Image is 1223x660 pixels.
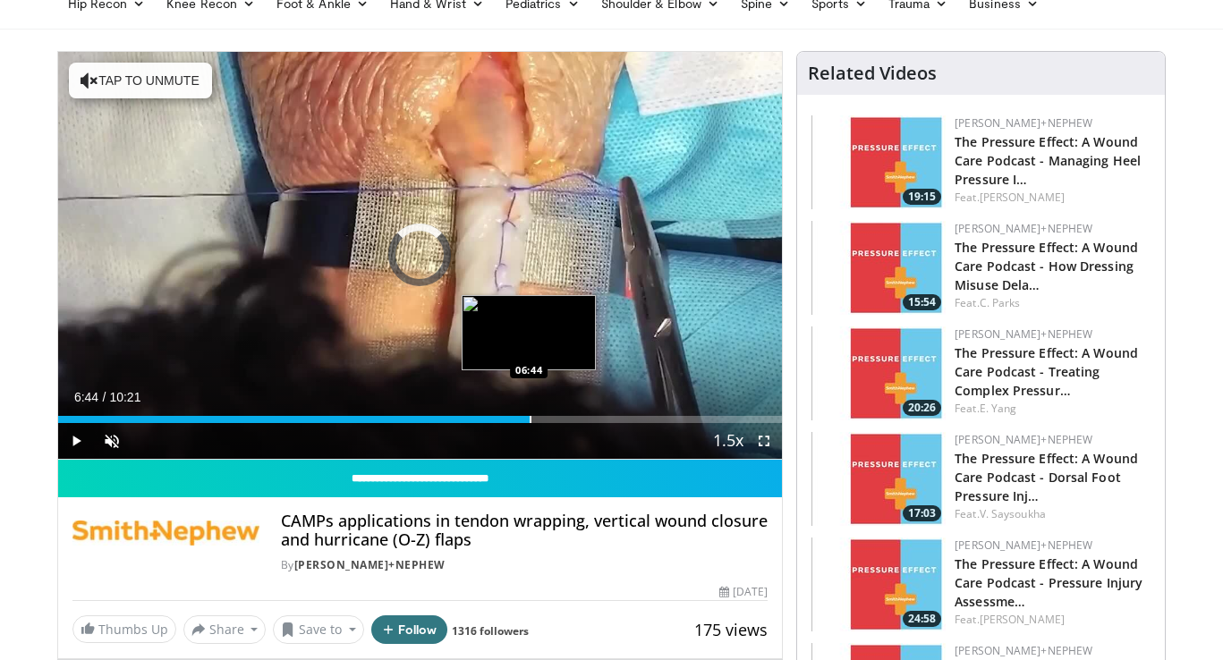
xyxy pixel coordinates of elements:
span: 20:26 [903,400,941,416]
button: Unmute [94,423,130,459]
div: Feat. [955,295,1151,311]
a: 20:26 [811,326,946,420]
a: [PERSON_NAME]+Nephew [955,115,1092,131]
a: 17:03 [811,432,946,526]
a: [PERSON_NAME]+Nephew [955,432,1092,447]
img: image.jpeg [462,295,596,370]
button: Fullscreen [746,423,782,459]
h4: CAMPs applications in tendon wrapping, vertical wound closure and hurricane (O-Z) flaps [281,512,768,550]
a: 24:58 [811,537,946,631]
button: Play [58,423,94,459]
div: Feat. [955,190,1151,206]
img: 2a658e12-bd38-46e9-9f21-8239cc81ed40.150x105_q85_crop-smart_upscale.jpg [811,537,946,631]
a: E. Yang [980,401,1017,416]
span: 24:58 [903,611,941,627]
div: Progress Bar [58,416,783,423]
img: 61e02083-5525-4adc-9284-c4ef5d0bd3c4.150x105_q85_crop-smart_upscale.jpg [811,221,946,315]
img: d68379d8-97de-484f-9076-f39c80eee8eb.150x105_q85_crop-smart_upscale.jpg [811,432,946,526]
span: 17:03 [903,505,941,521]
a: 15:54 [811,221,946,315]
img: 60a7b2e5-50df-40c4-868a-521487974819.150x105_q85_crop-smart_upscale.jpg [811,115,946,209]
button: Follow [371,615,448,644]
a: The Pressure Effect: A Wound Care Podcast - Managing Heel Pressure I… [955,133,1141,188]
a: The Pressure Effect: A Wound Care Podcast - Pressure Injury Assessme… [955,555,1142,610]
a: The Pressure Effect: A Wound Care Podcast - How Dressing Misuse Dela… [955,239,1138,293]
div: Feat. [955,506,1151,522]
button: Share [183,615,267,644]
a: [PERSON_NAME]+Nephew [955,643,1092,658]
button: Playback Rate [710,423,746,459]
a: The Pressure Effect: A Wound Care Podcast - Dorsal Foot Pressure Inj… [955,450,1138,504]
a: 19:15 [811,115,946,209]
button: Tap to unmute [69,63,212,98]
div: [DATE] [719,584,768,600]
img: Smith+Nephew [72,512,259,554]
video-js: Video Player [58,52,783,460]
div: By [281,557,768,573]
span: 10:21 [109,390,140,404]
a: [PERSON_NAME]+Nephew [294,557,446,572]
a: [PERSON_NAME]+Nephew [955,537,1092,553]
span: / [103,390,106,404]
a: [PERSON_NAME]+Nephew [955,326,1092,342]
h4: Related Videos [808,63,937,84]
span: 19:15 [903,189,941,205]
img: 5dccabbb-5219-43eb-ba82-333b4a767645.150x105_q85_crop-smart_upscale.jpg [811,326,946,420]
span: 6:44 [74,390,98,404]
a: [PERSON_NAME] [980,190,1065,205]
a: [PERSON_NAME]+Nephew [955,221,1092,236]
a: The Pressure Effect: A Wound Care Podcast - Treating Complex Pressur… [955,344,1138,399]
span: 15:54 [903,294,941,310]
div: Feat. [955,401,1151,417]
a: V. Saysoukha [980,506,1046,521]
a: 1316 followers [452,623,529,639]
span: 175 views [694,619,768,640]
a: C. Parks [980,295,1021,310]
a: Thumbs Up [72,615,176,643]
a: [PERSON_NAME] [980,612,1065,627]
button: Save to [273,615,364,644]
div: Feat. [955,612,1151,628]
